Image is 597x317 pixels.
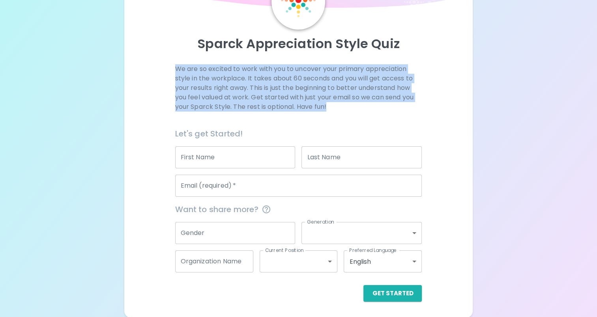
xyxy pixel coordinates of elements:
[265,247,303,254] label: Current Position
[349,247,397,254] label: Preferred Language
[175,127,422,140] h6: Let's get Started!
[175,64,422,112] p: We are so excited to work with you to uncover your primary appreciation style in the workplace. I...
[262,205,271,214] svg: This information is completely confidential and only used for aggregated appreciation studies at ...
[307,218,334,225] label: Generation
[344,250,422,272] div: English
[175,203,422,216] span: Want to share more?
[363,285,422,302] button: Get Started
[134,36,463,52] p: Sparck Appreciation Style Quiz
